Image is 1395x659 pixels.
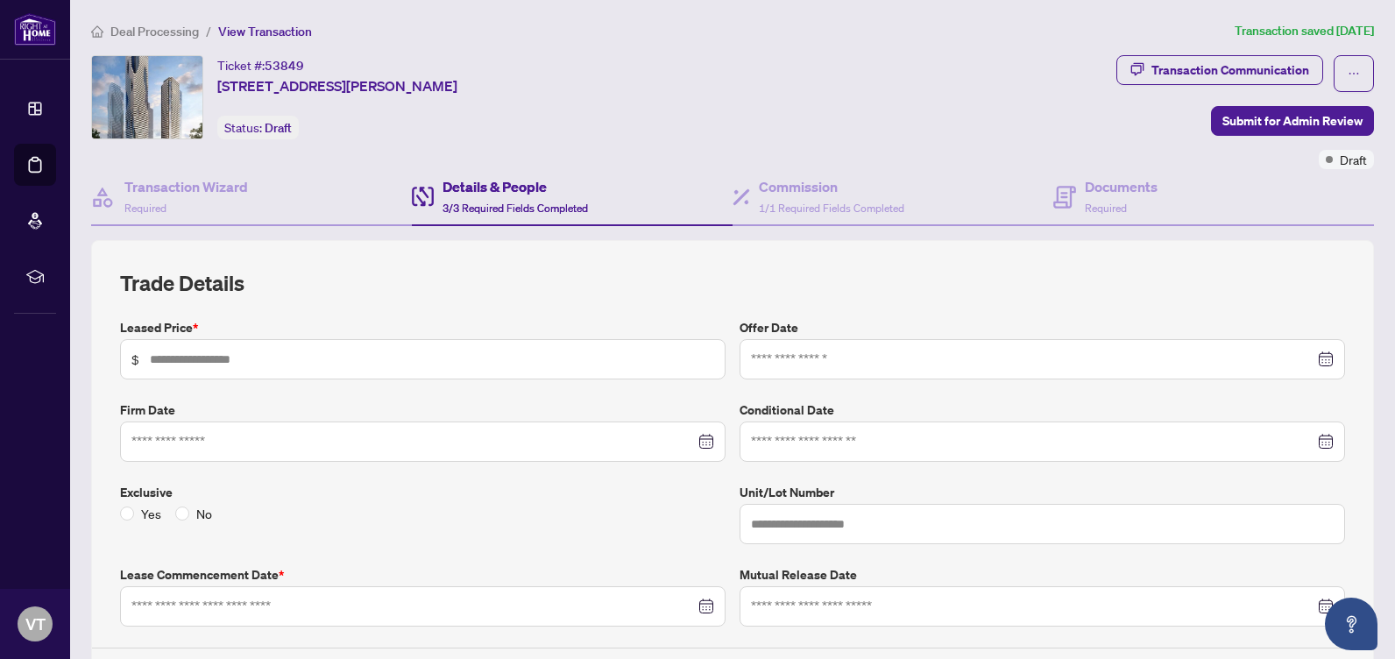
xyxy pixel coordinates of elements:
li: / [206,21,211,41]
img: IMG-N12258130_1.jpg [92,56,202,138]
h2: Trade Details [120,269,1345,297]
span: 53849 [265,58,304,74]
h4: Documents [1085,176,1158,197]
span: 1/1 Required Fields Completed [759,202,904,215]
article: Transaction saved [DATE] [1235,21,1374,41]
span: $ [131,350,139,369]
img: logo [14,13,56,46]
span: Required [124,202,166,215]
span: View Transaction [218,24,312,39]
span: ellipsis [1348,67,1360,80]
h4: Commission [759,176,904,197]
span: Deal Processing [110,24,199,39]
span: VT [25,612,46,636]
label: Unit/Lot Number [740,483,1345,502]
span: 3/3 Required Fields Completed [443,202,588,215]
div: Status: [217,116,299,139]
button: Submit for Admin Review [1211,106,1374,136]
label: Mutual Release Date [740,565,1345,585]
label: Firm Date [120,400,726,420]
span: home [91,25,103,38]
button: Transaction Communication [1116,55,1323,85]
h4: Transaction Wizard [124,176,248,197]
span: Submit for Admin Review [1222,107,1363,135]
span: [STREET_ADDRESS][PERSON_NAME] [217,75,457,96]
label: Conditional Date [740,400,1345,420]
label: Leased Price [120,318,726,337]
label: Offer Date [740,318,1345,337]
label: Lease Commencement Date [120,565,726,585]
span: Yes [134,504,168,523]
button: Open asap [1325,598,1377,650]
span: Draft [1340,150,1367,169]
span: Required [1085,202,1127,215]
h4: Details & People [443,176,588,197]
span: Draft [265,120,292,136]
label: Exclusive [120,483,726,502]
span: No [189,504,219,523]
div: Ticket #: [217,55,304,75]
div: Transaction Communication [1151,56,1309,84]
